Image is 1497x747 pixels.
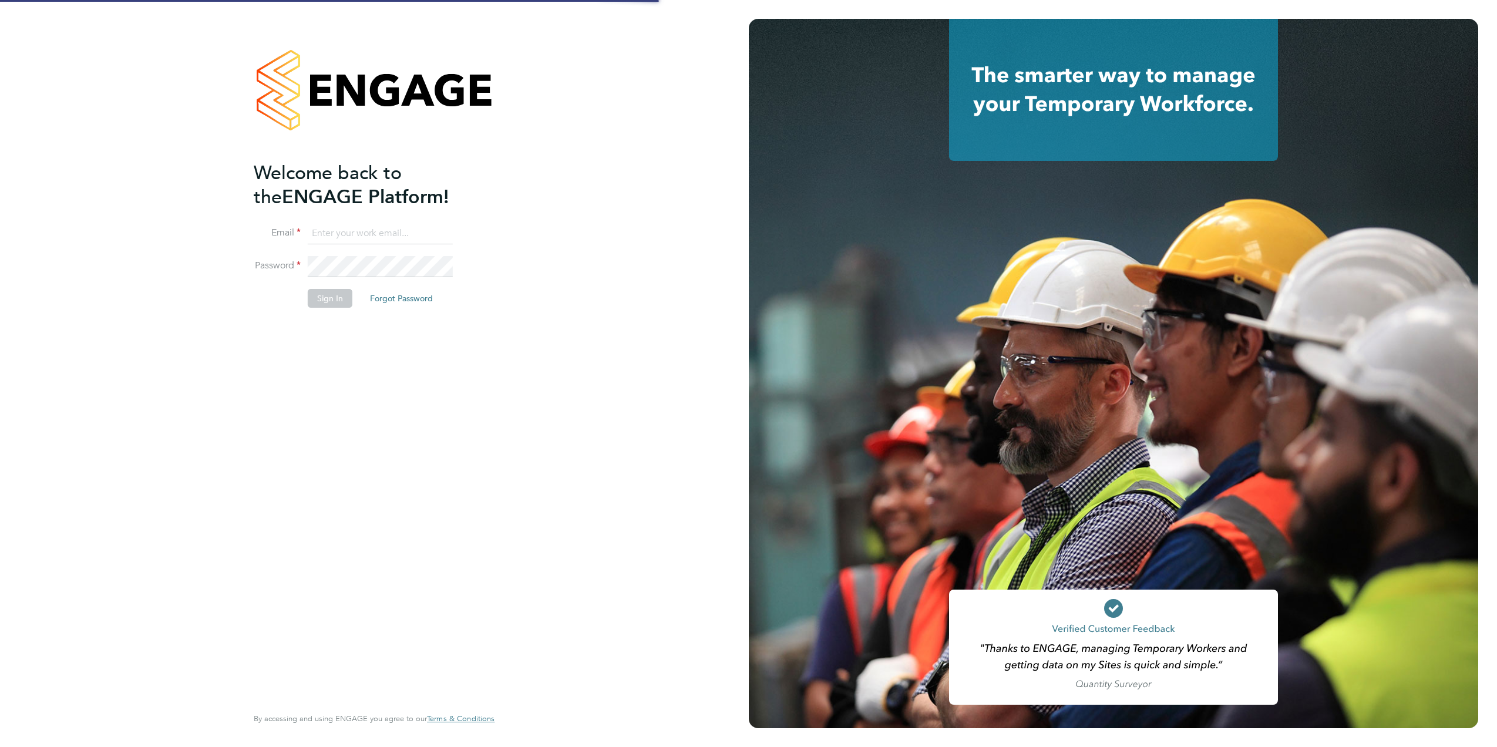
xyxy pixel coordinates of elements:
[308,289,352,308] button: Sign In
[427,714,494,724] a: Terms & Conditions
[254,161,483,209] h2: ENGAGE Platform!
[254,161,402,208] span: Welcome back to the
[308,223,453,244] input: Enter your work email...
[361,289,442,308] button: Forgot Password
[254,260,301,272] label: Password
[254,714,494,724] span: By accessing and using ENGAGE you agree to our
[254,227,301,239] label: Email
